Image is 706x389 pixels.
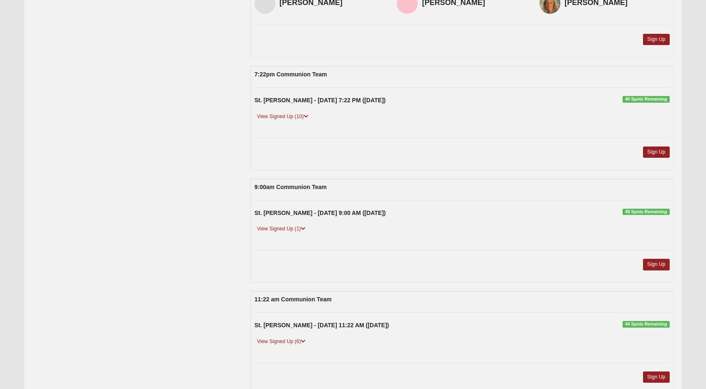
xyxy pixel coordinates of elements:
strong: 7:22pm Communion Team [255,71,327,78]
a: View Signed Up (10) [255,112,311,121]
a: Sign Up [643,147,670,158]
strong: 9:00am Communion Team [255,184,327,190]
a: View Signed Up (1) [255,225,308,233]
a: View Signed Up (6) [255,337,308,346]
strong: St. [PERSON_NAME] - [DATE] 7:22 PM ([DATE]) [255,97,386,104]
a: Sign Up [643,371,670,383]
span: 49 Spots Remaining [623,209,670,215]
strong: 11:22 am Communion Team [255,296,332,303]
span: 44 Spots Remaining [623,321,670,328]
a: Sign Up [643,259,670,270]
a: Sign Up [643,34,670,45]
strong: St. [PERSON_NAME] - [DATE] 11:22 AM ([DATE]) [255,322,389,328]
span: 40 Spots Remaining [623,96,670,103]
strong: St. [PERSON_NAME] - [DATE] 9:00 AM ([DATE]) [255,210,386,216]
